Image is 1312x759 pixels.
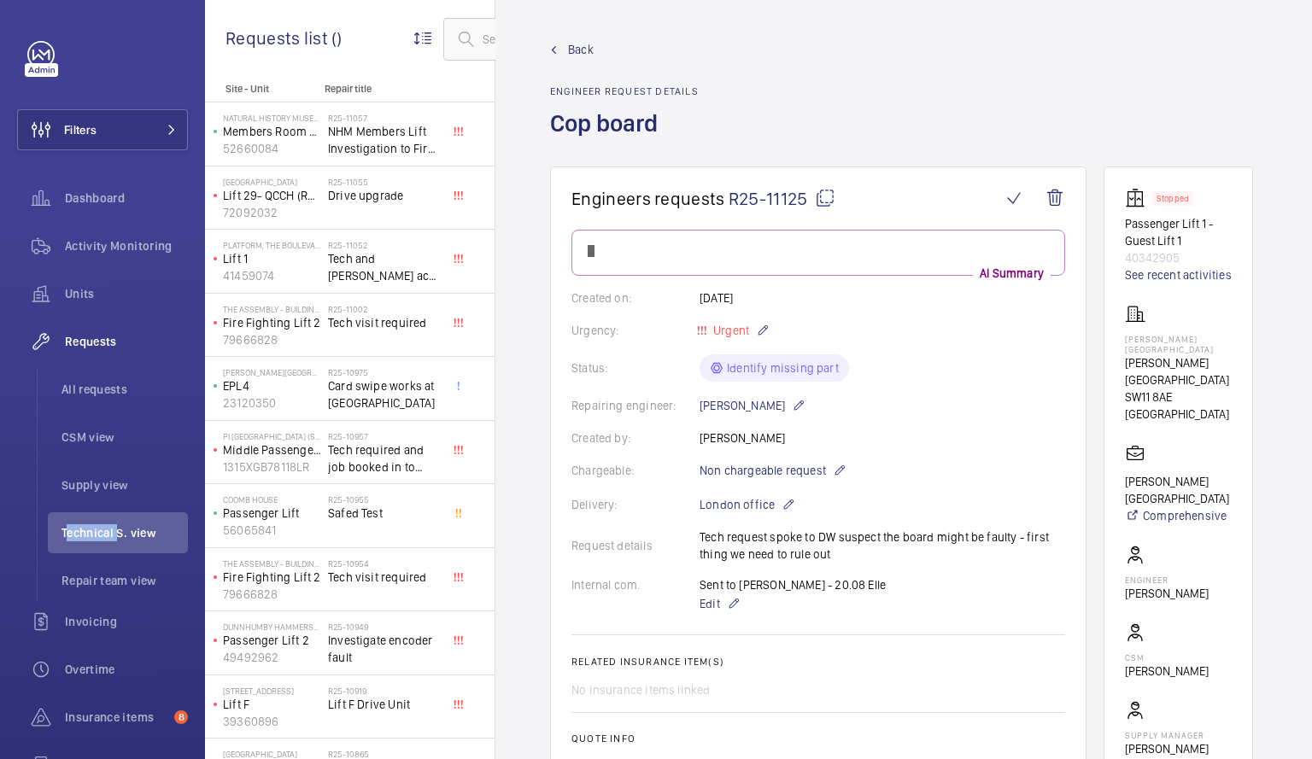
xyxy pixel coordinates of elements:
[65,709,167,726] span: Insurance items
[571,188,725,209] span: Engineers requests
[223,696,321,713] p: Lift F
[328,314,441,331] span: Tech visit required
[65,237,188,254] span: Activity Monitoring
[223,569,321,586] p: Fire Fighting Lift 2
[61,524,188,541] span: Technical S. view
[223,113,321,123] p: Natural History Museum
[328,441,441,476] span: Tech required and job booked in to remove landing indicators x16
[328,494,441,505] h2: R25-10955
[61,381,188,398] span: All requests
[1125,730,1232,740] p: Supply manager
[223,494,321,505] p: Coomb House
[223,558,321,569] p: The Assembly - Building C
[710,324,749,337] span: Urgent
[225,27,331,49] span: Requests list
[1125,249,1232,266] p: 40342905
[223,267,321,284] p: 41459074
[223,123,321,140] p: Members Room Lift
[223,649,321,666] p: 49492962
[328,569,441,586] span: Tech visit required
[65,333,188,350] span: Requests
[223,394,321,412] p: 23120350
[223,713,321,730] p: 39360896
[223,441,321,458] p: Middle Passenger Lift
[1125,473,1232,507] p: [PERSON_NAME][GEOGRAPHIC_DATA]
[328,123,441,157] span: NHM Members Lift Investigation to Fire Control
[328,686,441,696] h2: R25-10919
[700,595,720,612] span: Edit
[223,304,321,314] p: The Assembly - Building C
[223,377,321,394] p: EPL4
[1157,196,1189,201] p: Stopped
[328,187,441,204] span: Drive upgrade
[443,18,718,61] input: Search by request or quote number
[205,83,318,95] p: Site - Unit
[65,661,188,678] span: Overtime
[65,190,188,207] span: Dashboard
[568,41,594,58] span: Back
[1125,334,1232,354] p: [PERSON_NAME][GEOGRAPHIC_DATA]
[571,656,1065,668] h2: Related insurance item(s)
[328,696,441,713] span: Lift F Drive Unit
[328,632,441,666] span: Investigate encoder fault
[223,505,321,522] p: Passenger Lift
[1125,215,1232,249] p: Passenger Lift 1 - Guest Lift 1
[328,250,441,284] span: Tech and [PERSON_NAME] acra 2 test tool
[328,113,441,123] h2: R25-11057
[17,109,188,150] button: Filters
[729,188,835,209] span: R25-11125
[223,177,321,187] p: [GEOGRAPHIC_DATA]
[223,586,321,603] p: 79666828
[328,304,441,314] h2: R25-11002
[223,686,321,696] p: [STREET_ADDRESS]
[1125,585,1209,602] p: [PERSON_NAME]
[223,240,321,250] p: Platform, The Boulevard
[328,367,441,377] h2: R25-10975
[1125,266,1232,283] a: See recent activities
[1125,388,1232,423] p: SW11 8AE [GEOGRAPHIC_DATA]
[223,204,321,221] p: 72092032
[328,622,441,632] h2: R25-10949
[65,613,188,630] span: Invoicing
[223,140,321,157] p: 52660084
[571,733,1065,744] h2: Quote info
[223,431,321,441] p: PI [GEOGRAPHIC_DATA] (Station)
[223,632,321,649] p: Passenger Lift 2
[700,395,805,416] p: [PERSON_NAME]
[61,429,188,446] span: CSM view
[1125,188,1152,208] img: elevator.svg
[61,476,188,493] span: Supply view
[223,331,321,348] p: 79666828
[328,749,441,759] h2: R25-10865
[1125,663,1209,680] p: [PERSON_NAME]
[64,121,97,138] span: Filters
[65,285,188,302] span: Units
[325,83,437,95] p: Repair title
[973,265,1051,282] p: AI Summary
[700,462,826,479] span: Non chargeable request
[223,622,321,632] p: Dunnhumby Hammersmith
[1125,507,1232,524] a: Comprehensive
[328,177,441,187] h2: R25-11055
[174,710,188,724] span: 8
[328,240,441,250] h2: R25-11052
[328,431,441,441] h2: R25-10957
[328,505,441,522] span: Safed Test
[223,187,321,204] p: Lift 29- QCCH (RH) Building 101]
[700,494,795,515] p: London office
[550,85,699,97] h2: Engineer request details
[223,458,321,476] p: 1315XGB78118LR
[1125,354,1232,388] p: [PERSON_NAME][GEOGRAPHIC_DATA]
[223,749,321,759] p: [GEOGRAPHIC_DATA]
[1125,652,1209,663] p: CSM
[328,377,441,412] span: Card swipe works at [GEOGRAPHIC_DATA]
[61,572,188,589] span: Repair team view
[328,558,441,569] h2: R25-10954
[223,314,321,331] p: Fire Fighting Lift 2
[223,250,321,267] p: Lift 1
[223,367,321,377] p: [PERSON_NAME][GEOGRAPHIC_DATA] ([GEOGRAPHIC_DATA])
[1125,575,1209,585] p: Engineer
[223,522,321,539] p: 56065841
[550,108,699,166] h1: Cop board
